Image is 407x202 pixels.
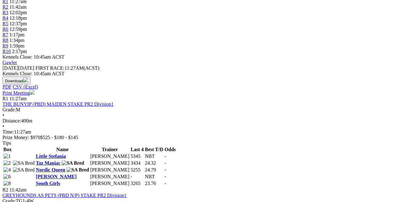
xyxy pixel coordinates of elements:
span: $525 - $180 - $145 [40,135,78,140]
th: Best T/D [144,146,164,153]
span: Time: [2,129,14,134]
td: NBT [144,153,164,159]
a: THE BUNYIP (PBD) MAIDEN STAKE PR2 Division1 [2,101,114,107]
td: 3434 [130,160,144,166]
a: Nordic Queen [36,167,65,172]
td: 24.79 [144,167,164,173]
td: [PERSON_NAME] [90,160,130,166]
span: 12:02pm [10,10,27,15]
div: 11:27am [2,129,405,135]
span: • [2,113,4,118]
img: SA Bred [13,160,35,166]
img: 8 [3,181,11,186]
span: 2:17pm [12,49,27,54]
a: R8 [2,38,8,43]
img: 2 [3,160,11,166]
a: Gawler [2,60,17,65]
span: 11:42am [10,4,26,10]
th: Last 4 [130,146,144,153]
span: 12:18pm [10,15,27,21]
td: [PERSON_NAME] [90,180,130,187]
span: R2 [2,187,8,192]
span: - [165,160,166,166]
td: [PERSON_NAME] [90,174,130,180]
th: Name [35,146,89,153]
a: Little Stefania [36,154,66,159]
a: GREYHOUNDS AS PETS (PBD N/P) STAKE PR2 Division1 [2,193,127,198]
span: - [165,174,166,179]
span: 11:42am [10,187,26,192]
span: 1:34pm [10,38,25,43]
a: South Girls [36,181,60,186]
span: 11:27AM(ACST) [35,65,100,71]
a: CSV (Excel) [13,84,38,89]
img: download.svg [23,77,28,82]
a: R10 [2,49,11,54]
a: [PERSON_NAME] [36,174,76,179]
a: Print Meeting [2,90,35,96]
th: Trainer [90,146,130,153]
span: - [165,181,166,186]
img: SA Bred [13,167,35,173]
td: 5345 [130,153,144,159]
td: - [130,174,144,180]
a: R3 [2,10,8,15]
td: [PERSON_NAME] [90,153,130,159]
span: Box [3,147,12,152]
a: R9 [2,43,8,48]
td: 23.76 [144,180,164,187]
a: Taz Maniac [36,160,60,166]
div: Download [2,84,405,90]
div: 400m [2,118,405,124]
span: - [165,167,166,172]
span: - [165,154,166,159]
span: 12:37pm [10,21,27,26]
td: [PERSON_NAME] [90,167,130,173]
span: 1:17pm [10,32,25,37]
div: M [2,107,405,113]
img: SA Bred [62,160,84,166]
th: Odds [164,146,176,153]
span: R1 [2,96,8,101]
td: 5255 [130,167,144,173]
span: 1:59pm [10,43,25,48]
img: 6 [3,174,11,179]
span: FIRST RACE: [35,65,64,71]
img: SA Bred [67,167,89,173]
a: R4 [2,15,8,21]
img: 4 [3,167,11,173]
a: R5 [2,21,8,26]
span: Kennels Close: 10:45am ACST [2,54,64,60]
a: R6 [2,27,8,32]
a: R2 [2,4,8,10]
div: Prize Money: $970 [2,135,405,140]
a: R7 [2,32,8,37]
a: PDF [2,84,11,89]
span: 12:59pm [10,27,27,32]
td: NBT [144,174,164,180]
img: 1 [3,154,11,159]
span: Grade: [2,107,16,112]
span: [DATE] [2,65,34,71]
span: 11:27am [10,96,26,101]
div: Kennels Close: 10:45am ACST [2,71,405,76]
span: [DATE] [2,65,18,71]
button: Download [2,76,31,84]
span: • [2,124,4,129]
span: Distance: [2,118,21,123]
td: 3265 [130,180,144,187]
td: 24.32 [144,160,164,166]
img: printer.svg [30,90,35,95]
span: Tips [2,140,11,146]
